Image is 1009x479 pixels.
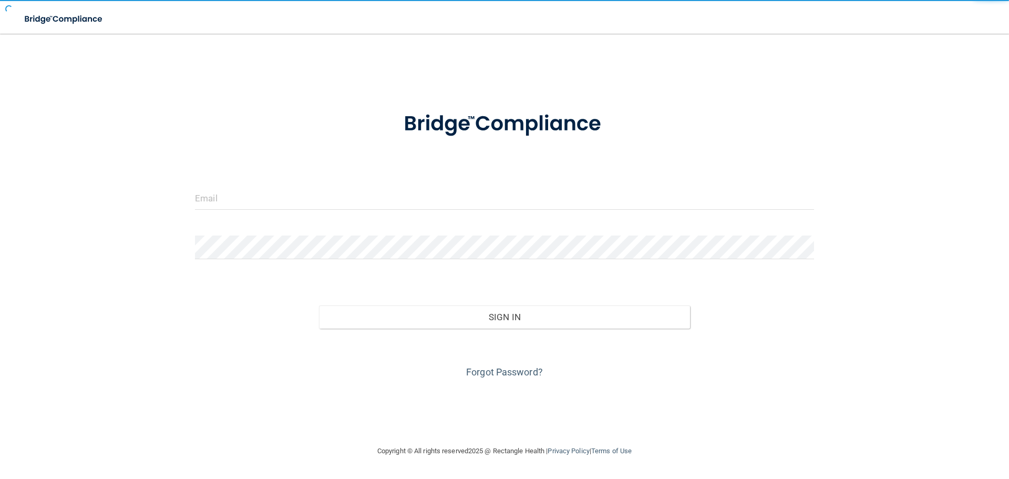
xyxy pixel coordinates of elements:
a: Privacy Policy [548,447,589,455]
a: Forgot Password? [466,366,543,378]
a: Terms of Use [591,447,632,455]
input: Email [195,186,814,210]
button: Sign In [319,305,691,329]
img: bridge_compliance_login_screen.278c3ca4.svg [382,97,627,151]
img: bridge_compliance_login_screen.278c3ca4.svg [16,8,112,30]
div: Copyright © All rights reserved 2025 @ Rectangle Health | | [313,434,696,468]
